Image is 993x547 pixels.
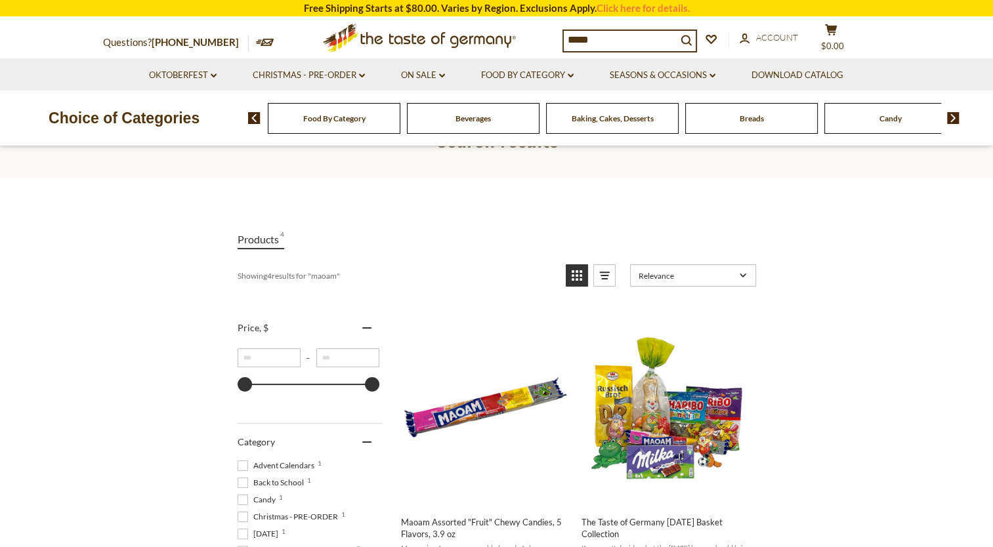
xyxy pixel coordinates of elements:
span: 1 [341,511,345,517]
span: The Taste of Germany [DATE] Basket Collection [581,516,751,540]
span: $0.00 [821,41,844,51]
a: Seasons & Occasions [610,68,715,83]
span: Price [238,322,268,333]
span: 1 [307,477,311,483]
a: Breads [740,113,764,123]
a: Food By Category [481,68,574,83]
a: Beverages [455,113,491,123]
b: 4 [267,271,272,281]
input: Maximum value [316,348,379,367]
button: $0.00 [812,24,851,56]
span: 1 [282,528,285,535]
div: Showing results for " " [238,264,556,287]
span: Relevance [639,271,735,281]
a: View list mode [593,264,616,287]
span: Account [756,32,798,43]
a: Sort options [630,264,756,287]
a: Click here for details. [597,2,690,14]
span: [DATE] [238,528,282,540]
span: Advent Calendars [238,460,318,472]
span: Category [238,436,275,447]
a: On Sale [401,68,445,83]
h1: Search results [41,122,952,152]
a: Food By Category [303,113,366,123]
a: View grid mode [566,264,588,287]
input: Minimum value [238,348,301,367]
span: – [301,353,316,363]
span: Christmas - PRE-ORDER [238,511,342,523]
img: Easter Basket Stuffers Collection [580,321,753,495]
span: Back to School [238,477,308,489]
a: View Products Tab [238,230,284,249]
img: previous arrow [248,112,261,124]
p: Questions? [103,34,249,51]
a: Account [740,31,798,45]
a: Download Catalog [751,68,843,83]
span: , $ [259,322,268,333]
a: Oktoberfest [149,68,217,83]
a: [PHONE_NUMBER] [152,36,239,48]
span: 1 [318,460,322,466]
a: Baking, Cakes, Desserts [572,113,654,123]
span: Candy [238,494,280,506]
a: Candy [879,113,902,123]
span: 1 [279,494,283,500]
img: next arrow [947,112,960,124]
span: Maoam Assorted "Fruit" Chewy Candies, 5 Flavors, 3.9 oz [401,516,571,540]
span: 4 [280,230,284,248]
a: Christmas - PRE-ORDER [253,68,365,83]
